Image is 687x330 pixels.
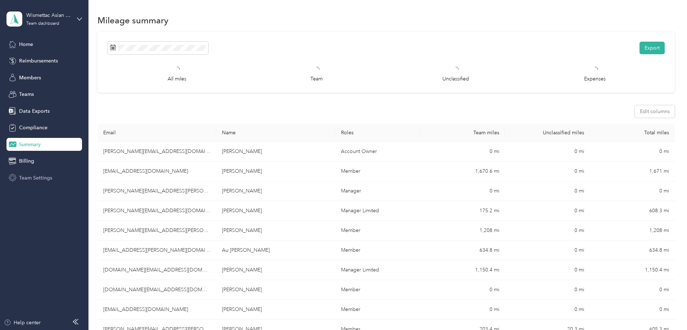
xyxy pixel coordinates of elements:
[97,221,216,241] td: connie.yau@wismettacusa.com
[505,280,590,300] td: 0 mi
[420,221,505,241] td: 1,208 mi
[590,181,675,201] td: 0 mi
[590,241,675,260] td: 634.8 mi
[590,221,675,241] td: 1,208 mi
[335,241,420,260] td: Member
[505,260,590,280] td: 0 mi
[97,142,216,162] td: satoshi.yamanaka@wismettacusa.com
[4,319,41,326] button: Help center
[97,124,216,142] th: Email
[335,280,420,300] td: Member
[590,162,675,181] td: 1,671 mi
[19,124,47,131] span: Compliance
[19,90,34,98] span: Teams
[97,260,216,280] td: sunguk.na@wismettacusa.com
[335,162,420,181] td: Member
[420,260,505,280] td: 1,150.4 mi
[216,162,335,181] td: Takuya Toriumi
[590,201,675,221] td: 608.3 mi
[19,141,41,148] span: Summary
[97,201,216,221] td: satoshi.takeda@wismettacusa.com
[420,181,505,201] td: 0 mi
[335,124,420,142] th: Roles
[420,241,505,260] td: 634.8 mi
[19,74,41,82] span: Members
[335,201,420,221] td: Manager Limited
[335,221,420,241] td: Member
[505,241,590,260] td: 0 mi
[97,241,216,260] td: au.hoang@wismettacusa.com
[505,300,590,320] td: 0 mi
[590,300,675,320] td: 0 mi
[216,241,335,260] td: Au Hoang
[216,260,335,280] td: Nathan Na
[97,280,216,300] td: yi-fan.hu@wismettacusa.com
[442,75,469,83] p: Unclassified
[590,142,675,162] td: 0 mi
[640,42,665,54] button: Export
[216,300,335,320] td: Masahide Kamimoto
[310,75,323,83] p: Team
[19,57,58,65] span: Reimbursements
[505,181,590,201] td: 0 mi
[97,181,216,201] td: shigeru.watanabe@wismettacusa.com
[216,142,335,162] td: Wismettac Wismettac
[647,290,687,330] iframe: Everlance-gr Chat Button Frame
[97,17,168,24] h1: Mileage summary
[584,75,606,83] p: Expenses
[505,124,590,142] th: Unclassified miles
[635,105,675,118] button: Edit columns
[19,107,50,115] span: Data Exports
[335,260,420,280] td: Manager Limited
[505,221,590,241] td: 0 mi
[26,22,59,26] div: Team dashboard
[216,221,335,241] td: Connie Hernandez
[420,280,505,300] td: 0 mi
[420,124,505,142] th: Team miles
[505,142,590,162] td: 0 mi
[505,201,590,221] td: 0 mi
[590,280,675,300] td: 0 mi
[216,181,335,201] td: Shigeru Watanabe
[216,280,335,300] td: Yifan Hu
[420,162,505,181] td: 1,670.6 mi
[168,75,186,83] p: All miles
[97,162,216,181] td: takuya.toriumi@wismettacusa.com
[19,157,34,165] span: Billing
[335,300,420,320] td: Member
[590,124,675,142] th: Total miles
[505,162,590,181] td: 0 mi
[216,201,335,221] td: Satoshi Takeda
[216,124,335,142] th: Name
[335,142,420,162] td: Account Owner
[590,260,675,280] td: 1,150.4 mi
[19,41,33,48] span: Home
[420,142,505,162] td: 0 mi
[19,174,52,182] span: Team Settings
[97,300,216,320] td: masahide.kamimoto@wismettacusa.com
[26,11,71,19] div: Wismettac Asian Foods
[420,201,505,221] td: 175.2 mi
[420,300,505,320] td: 0 mi
[335,181,420,201] td: Manager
